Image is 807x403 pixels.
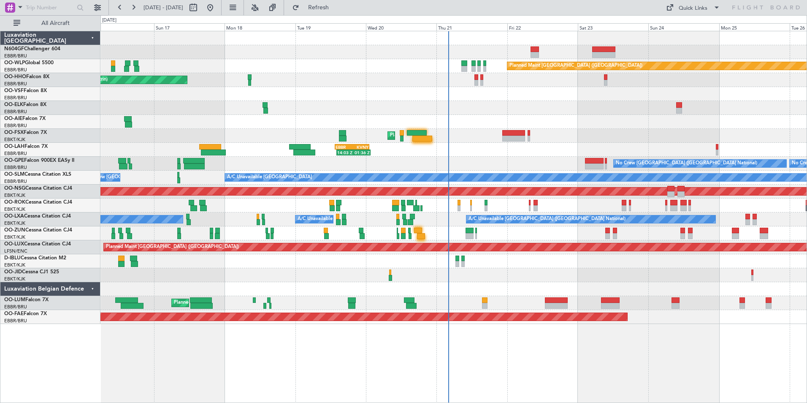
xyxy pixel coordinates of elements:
a: LFSN/ENC [4,248,27,254]
div: No Crew [GEOGRAPHIC_DATA] ([GEOGRAPHIC_DATA] National) [616,157,757,170]
div: Planned Maint Kortrijk-[GEOGRAPHIC_DATA] [390,129,488,142]
span: OO-NSG [4,186,25,191]
a: OO-ELKFalcon 8X [4,102,46,107]
span: OO-AIE [4,116,22,121]
a: EBBR/BRU [4,164,27,171]
a: EBKT/KJK [4,192,25,199]
span: OO-LAH [4,144,24,149]
a: OO-HHOFalcon 8X [4,74,49,79]
a: EBBR/BRU [4,123,27,129]
a: OO-ZUNCessna Citation CJ4 [4,228,72,233]
a: EBKT/KJK [4,220,25,226]
a: EBBR/BRU [4,318,27,324]
div: A/C Unavailable [GEOGRAPHIC_DATA] ([GEOGRAPHIC_DATA] National) [468,213,626,226]
a: OO-LXACessna Citation CJ4 [4,214,71,219]
span: OO-WLP [4,60,25,65]
a: EBKT/KJK [4,206,25,212]
span: D-IBLU [4,256,21,261]
a: OO-LUMFalcon 7X [4,297,49,302]
div: 01:36 Z [353,150,370,155]
span: OO-VSF [4,88,24,93]
span: OO-ELK [4,102,23,107]
span: OO-SLM [4,172,24,177]
div: Sat 16 [84,23,154,31]
a: OO-JIDCessna CJ1 525 [4,270,59,275]
a: EBBR/BRU [4,304,27,310]
span: OO-LXA [4,214,24,219]
div: A/C Unavailable [GEOGRAPHIC_DATA] [227,171,312,184]
a: OO-LAHFalcon 7X [4,144,48,149]
div: Mon 25 [719,23,790,31]
a: EBKT/KJK [4,234,25,240]
a: OO-FSXFalcon 7X [4,130,47,135]
span: [DATE] - [DATE] [144,4,183,11]
a: OO-ROKCessna Citation CJ4 [4,200,72,205]
div: Planned Maint [GEOGRAPHIC_DATA] ([GEOGRAPHIC_DATA]) [106,241,239,253]
button: Quick Links [662,1,724,14]
span: All Aircraft [22,20,89,26]
span: OO-ROK [4,200,25,205]
div: 14:03 Z [337,150,354,155]
a: OO-VSFFalcon 8X [4,88,47,93]
div: Sun 17 [154,23,225,31]
span: OO-ZUN [4,228,25,233]
a: D-IBLUCessna Citation M2 [4,256,66,261]
div: Wed 20 [366,23,436,31]
button: All Aircraft [9,16,92,30]
a: EBKT/KJK [4,262,25,268]
a: N604GFChallenger 604 [4,46,60,52]
div: EBBR [336,144,352,150]
a: EBBR/BRU [4,95,27,101]
span: OO-HHO [4,74,26,79]
a: EBKT/KJK [4,136,25,143]
span: OO-FAE [4,311,24,316]
span: OO-LUX [4,242,24,247]
span: OO-JID [4,270,22,275]
span: OO-GPE [4,158,24,163]
div: [DATE] [102,17,116,24]
a: EBBR/BRU [4,178,27,185]
a: EBKT/KJK [4,276,25,282]
a: OO-WLPGlobal 5500 [4,60,54,65]
div: Planned Maint [GEOGRAPHIC_DATA] ([GEOGRAPHIC_DATA]) [509,60,642,72]
a: OO-SLMCessna Citation XLS [4,172,71,177]
a: OO-AIEFalcon 7X [4,116,46,121]
a: OO-LUXCessna Citation CJ4 [4,242,71,247]
div: Sat 23 [578,23,648,31]
span: OO-LUM [4,297,25,302]
button: Refresh [288,1,339,14]
span: OO-FSX [4,130,24,135]
div: Thu 21 [436,23,507,31]
div: A/C Unavailable [GEOGRAPHIC_DATA] ([GEOGRAPHIC_DATA] National) [298,213,455,226]
a: EBBR/BRU [4,109,27,115]
a: EBBR/BRU [4,53,27,59]
div: Sun 24 [648,23,719,31]
input: Trip Number [26,1,74,14]
span: N604GF [4,46,24,52]
a: OO-GPEFalcon 900EX EASy II [4,158,74,163]
div: Quick Links [679,4,707,13]
div: KVNY [352,144,368,150]
div: Tue 19 [295,23,366,31]
a: OO-FAEFalcon 7X [4,311,47,316]
a: EBBR/BRU [4,150,27,157]
div: Mon 18 [225,23,295,31]
div: Fri 22 [507,23,578,31]
a: EBBR/BRU [4,67,27,73]
span: Refresh [301,5,336,11]
div: Planned Maint [GEOGRAPHIC_DATA] ([GEOGRAPHIC_DATA] National) [174,297,327,309]
a: EBBR/BRU [4,81,27,87]
a: OO-NSGCessna Citation CJ4 [4,186,72,191]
